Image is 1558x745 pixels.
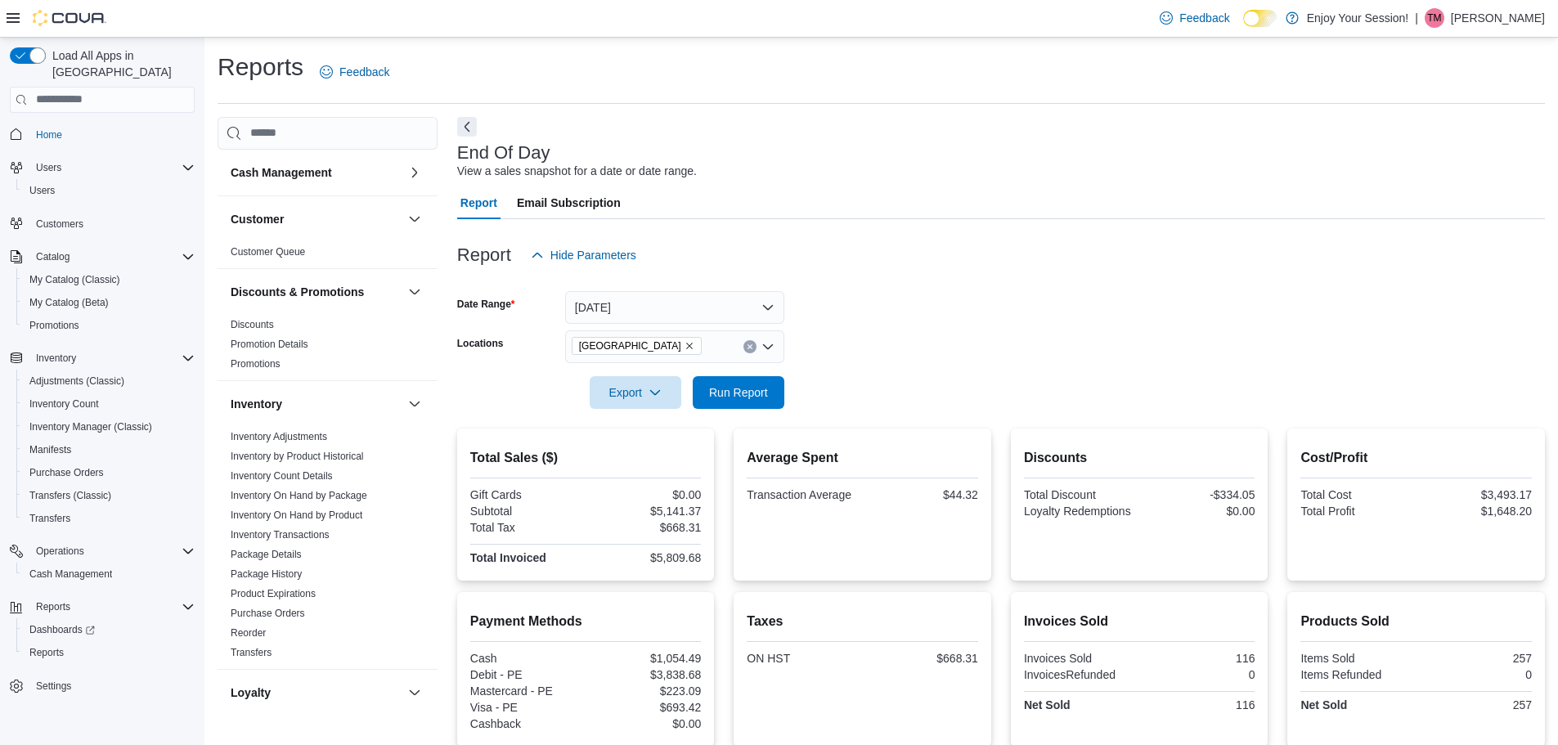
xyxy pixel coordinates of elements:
span: Export [599,376,671,409]
div: $0.00 [589,717,701,730]
span: Transfers (Classic) [29,489,111,502]
button: Inventory Manager (Classic) [16,415,201,438]
span: Purchase Orders [23,463,195,482]
a: Home [29,125,69,145]
div: $223.09 [589,684,701,698]
div: $3,838.68 [589,668,701,681]
div: Mastercard - PE [470,684,582,698]
h2: Products Sold [1300,612,1532,631]
span: Transfers (Classic) [23,486,195,505]
div: Cash [470,652,582,665]
button: Home [3,123,201,146]
a: Discounts [231,319,274,330]
span: Catalog [29,247,195,267]
button: Cash Management [405,163,424,182]
span: Settings [29,675,195,696]
h3: Discounts & Promotions [231,284,364,300]
span: Load All Apps in [GEOGRAPHIC_DATA] [46,47,195,80]
h2: Average Spent [747,448,978,468]
p: [PERSON_NAME] [1451,8,1545,28]
span: Reports [36,600,70,613]
h2: Payment Methods [470,612,702,631]
a: Inventory Transactions [231,529,330,541]
button: Cash Management [16,563,201,586]
div: Total Cost [1300,488,1412,501]
nav: Complex example [10,116,195,741]
button: Inventory [405,394,424,414]
span: Cash Management [23,564,195,584]
span: Inventory Transactions [231,528,330,541]
a: Promotions [231,358,281,370]
span: Purchase Orders [231,607,305,620]
div: Inventory [218,427,438,669]
div: Discounts & Promotions [218,315,438,380]
a: Dashboards [16,618,201,641]
a: Inventory Adjustments [231,431,327,442]
div: $0.00 [589,488,701,501]
a: Purchase Orders [231,608,305,619]
button: Customer [405,209,424,229]
a: Feedback [313,56,396,88]
a: Inventory by Product Historical [231,451,364,462]
a: Manifests [23,440,78,460]
span: Feedback [339,64,389,80]
a: Promotion Details [231,339,308,350]
h3: Report [457,245,511,265]
div: 257 [1420,698,1532,711]
button: Transfers [16,507,201,530]
a: My Catalog (Beta) [23,293,115,312]
div: $1,054.49 [589,652,701,665]
button: Adjustments (Classic) [16,370,201,393]
a: Feedback [1153,2,1236,34]
span: Customer Queue [231,245,305,258]
a: Customers [29,214,90,234]
button: My Catalog (Beta) [16,291,201,314]
span: My Catalog (Beta) [23,293,195,312]
strong: Net Sold [1300,698,1347,711]
button: My Catalog (Classic) [16,268,201,291]
span: Port Colborne [572,337,702,355]
button: Run Report [693,376,784,409]
button: Purchase Orders [16,461,201,484]
div: $44.32 [866,488,978,501]
span: Cash Management [29,568,112,581]
h3: Customer [231,211,284,227]
span: Reorder [231,626,266,640]
div: -$334.05 [1143,488,1255,501]
button: Operations [29,541,91,561]
button: Customers [3,212,201,236]
span: Inventory Count Details [231,469,333,482]
span: Inventory [29,348,195,368]
span: Manifests [23,440,195,460]
a: Package History [231,568,302,580]
div: Transaction Average [747,488,859,501]
button: Remove Port Colborne from selection in this group [685,341,694,351]
a: Promotions [23,316,86,335]
span: Inventory Count [23,394,195,414]
span: Hide Parameters [550,247,636,263]
label: Locations [457,337,504,350]
span: Users [36,161,61,174]
div: Cashback [470,717,582,730]
span: Users [23,181,195,200]
button: Operations [3,540,201,563]
div: Items Refunded [1300,668,1412,681]
div: Total Discount [1024,488,1136,501]
span: Dashboards [23,620,195,640]
img: Cova [33,10,106,26]
button: Users [3,156,201,179]
span: Manifests [29,443,71,456]
a: Transfers [231,647,272,658]
span: [GEOGRAPHIC_DATA] [579,338,681,354]
strong: Total Invoiced [470,551,546,564]
span: Promotions [23,316,195,335]
h2: Cost/Profit [1300,448,1532,468]
a: Transfers (Classic) [23,486,118,505]
div: Subtotal [470,505,582,518]
span: TM [1427,8,1441,28]
button: Reports [16,641,201,664]
p: | [1415,8,1418,28]
h3: Inventory [231,396,282,412]
div: Visa - PE [470,701,582,714]
span: Promotion Details [231,338,308,351]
